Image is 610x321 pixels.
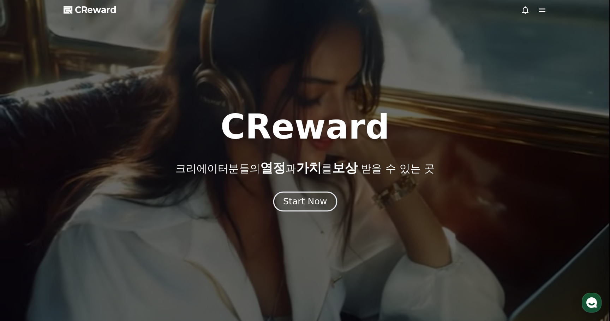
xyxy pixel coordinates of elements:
[175,161,435,175] p: 크리에이터분들의 과 를 받을 수 있는 곳
[47,224,91,242] a: 대화
[273,192,337,212] button: Start Now
[2,224,47,242] a: 홈
[75,4,116,16] span: CReward
[109,235,118,240] span: 설정
[275,199,336,206] a: Start Now
[296,160,322,175] span: 가치
[65,235,73,241] span: 대화
[220,110,389,144] h1: CReward
[64,4,116,16] a: CReward
[91,224,136,242] a: 설정
[22,235,26,240] span: 홈
[260,160,286,175] span: 열정
[283,195,327,208] div: Start Now
[332,160,358,175] span: 보상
